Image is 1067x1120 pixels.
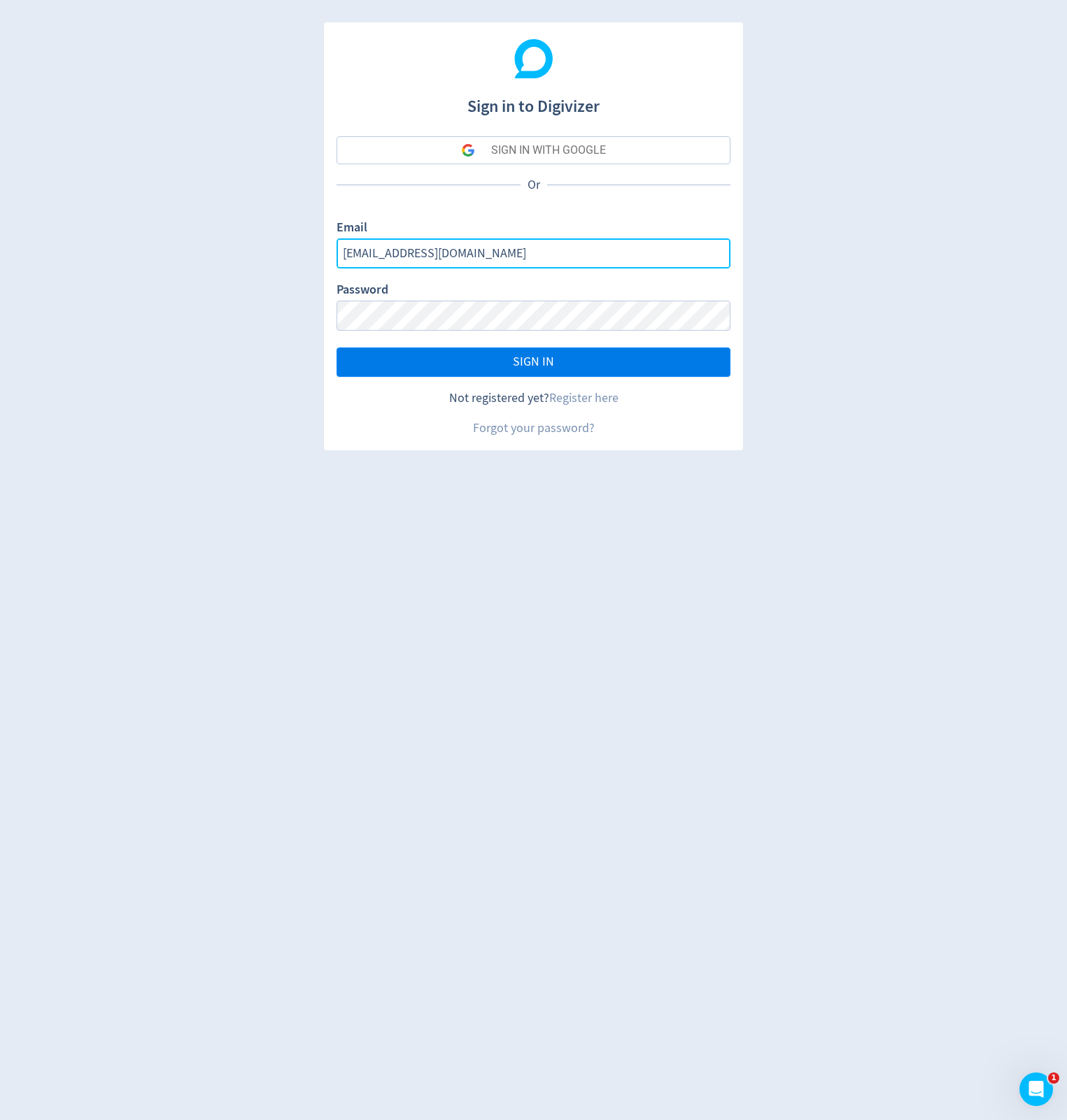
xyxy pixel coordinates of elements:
[549,390,619,406] a: Register here
[337,82,730,119] h1: Sign in to Digivizer
[337,389,730,407] div: Not registered yet?
[521,176,547,194] p: Or
[337,281,388,301] label: Password
[514,39,553,78] img: Digivizer Logo
[491,136,606,164] div: SIGN IN WITH GOOGLE
[513,356,554,368] span: SIGN IN
[337,136,730,164] button: SIGN IN WITH GOOGLE
[1048,1072,1059,1084] span: 1
[337,219,367,238] label: Email
[337,347,730,377] button: SIGN IN
[1019,1072,1053,1106] iframe: Intercom live chat
[473,420,595,436] a: Forgot your password?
